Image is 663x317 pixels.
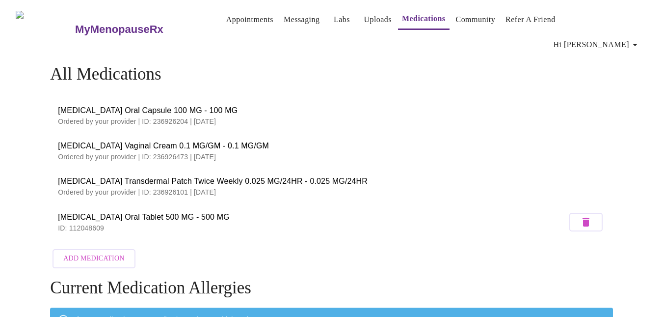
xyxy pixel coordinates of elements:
[53,249,135,268] button: Add Medication
[58,116,605,126] p: Ordered by your provider | ID: 236926204 | [DATE]
[58,223,567,233] p: ID: 112048609
[58,175,605,187] span: [MEDICAL_DATA] Transdermal Patch Twice Weekly 0.025 MG/24HR - 0.025 MG/24HR
[58,105,605,116] span: [MEDICAL_DATA] Oral Capsule 100 MG - 100 MG
[550,35,645,55] button: Hi [PERSON_NAME]
[226,13,273,27] a: Appointments
[402,12,446,26] a: Medications
[58,187,605,197] p: Ordered by your provider | ID: 236926101 | [DATE]
[74,12,203,47] a: MyMenopauseRx
[456,13,496,27] a: Community
[58,211,567,223] span: [MEDICAL_DATA] Oral Tablet 500 MG - 500 MG
[58,152,605,162] p: Ordered by your provider | ID: 236926473 | [DATE]
[75,23,163,36] h3: MyMenopauseRx
[63,253,124,265] span: Add Medication
[58,140,605,152] span: [MEDICAL_DATA] Vaginal Cream 0.1 MG/GM - 0.1 MG/GM
[284,13,319,27] a: Messaging
[554,38,641,52] span: Hi [PERSON_NAME]
[364,13,392,27] a: Uploads
[334,13,350,27] a: Labs
[222,10,277,29] button: Appointments
[360,10,396,29] button: Uploads
[16,11,74,48] img: MyMenopauseRx Logo
[50,64,613,84] h4: All Medications
[502,10,559,29] button: Refer a Friend
[398,9,450,30] button: Medications
[452,10,500,29] button: Community
[326,10,357,29] button: Labs
[505,13,556,27] a: Refer a Friend
[50,278,613,298] h4: Current Medication Allergies
[280,10,323,29] button: Messaging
